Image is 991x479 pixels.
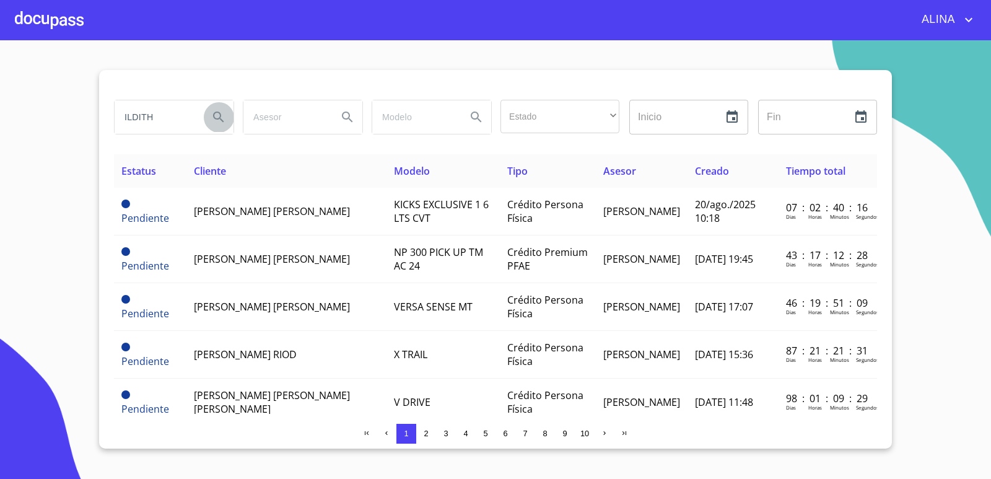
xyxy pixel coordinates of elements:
div: ​ [500,100,619,133]
span: VERSA SENSE MT [394,300,473,314]
span: [PERSON_NAME] [PERSON_NAME] [194,300,350,314]
span: Creado [695,164,729,178]
button: 3 [436,424,456,444]
button: 7 [515,424,535,444]
button: 5 [476,424,495,444]
span: [PERSON_NAME] [603,204,680,218]
span: [PERSON_NAME] [603,348,680,361]
button: 10 [575,424,595,444]
span: KICKS EXCLUSIVE 1 6 LTS CVT [394,198,489,225]
span: [DATE] 17:07 [695,300,753,314]
button: 4 [456,424,476,444]
span: Pendiente [121,307,169,320]
span: 4 [463,429,468,438]
span: [PERSON_NAME] [603,395,680,409]
p: Minutos [830,261,849,268]
span: [PERSON_NAME] [603,252,680,266]
span: Pendiente [121,200,130,208]
p: Segundos [856,309,879,315]
button: 8 [535,424,555,444]
input: search [115,100,199,134]
span: V DRIVE [394,395,430,409]
span: [PERSON_NAME] [PERSON_NAME] [PERSON_NAME] [194,389,350,416]
span: Pendiente [121,295,130,304]
span: 6 [503,429,507,438]
p: Segundos [856,356,879,363]
span: X TRAIL [394,348,427,361]
span: Crédito Premium PFAE [507,245,588,273]
button: account of current user [912,10,976,30]
span: 3 [443,429,448,438]
span: [PERSON_NAME] RIOD [194,348,297,361]
span: Modelo [394,164,430,178]
span: Cliente [194,164,226,178]
button: 2 [416,424,436,444]
p: Segundos [856,261,879,268]
button: Search [333,102,362,132]
button: 9 [555,424,575,444]
span: Pendiente [121,343,130,351]
span: [DATE] 15:36 [695,348,753,361]
span: Tiempo total [786,164,845,178]
span: 8 [543,429,547,438]
p: Horas [808,404,822,411]
input: search [372,100,456,134]
span: Estatus [121,164,156,178]
button: Search [461,102,491,132]
span: Pendiente [121,402,169,416]
span: Asesor [603,164,636,178]
span: [PERSON_NAME] [PERSON_NAME] [194,204,350,218]
span: Pendiente [121,247,130,256]
p: Minutos [830,309,849,315]
span: [DATE] 11:48 [695,395,753,409]
button: 1 [396,424,416,444]
p: Minutos [830,404,849,411]
p: Minutos [830,356,849,363]
span: Crédito Persona Física [507,198,583,225]
p: 46 : 19 : 51 : 09 [786,296,870,310]
p: 07 : 02 : 40 : 16 [786,201,870,214]
p: Dias [786,404,796,411]
p: Dias [786,261,796,268]
span: ALINA [912,10,961,30]
p: 87 : 21 : 21 : 31 [786,344,870,358]
p: Dias [786,356,796,363]
button: 6 [495,424,515,444]
span: [PERSON_NAME] [PERSON_NAME] [194,252,350,266]
button: Search [204,102,234,132]
p: Minutos [830,213,849,220]
span: Pendiente [121,211,169,225]
span: 20/ago./2025 10:18 [695,198,756,225]
p: Horas [808,213,822,220]
span: NP 300 PICK UP TM AC 24 [394,245,483,273]
p: Horas [808,356,822,363]
p: Dias [786,309,796,315]
span: [PERSON_NAME] [603,300,680,314]
p: Segundos [856,213,879,220]
span: Pendiente [121,259,169,273]
p: 98 : 01 : 09 : 29 [786,392,870,405]
span: 9 [562,429,567,438]
span: [DATE] 19:45 [695,252,753,266]
p: 43 : 17 : 12 : 28 [786,248,870,262]
span: 1 [404,429,408,438]
span: Tipo [507,164,528,178]
p: Horas [808,309,822,315]
span: 5 [483,429,487,438]
p: Dias [786,213,796,220]
input: search [243,100,328,134]
span: Crédito Persona Física [507,389,583,416]
span: Pendiente [121,390,130,399]
span: 7 [523,429,527,438]
span: Pendiente [121,354,169,368]
p: Segundos [856,404,879,411]
p: Horas [808,261,822,268]
span: 10 [580,429,589,438]
span: Crédito Persona Física [507,293,583,320]
span: Crédito Persona Física [507,341,583,368]
span: 2 [424,429,428,438]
